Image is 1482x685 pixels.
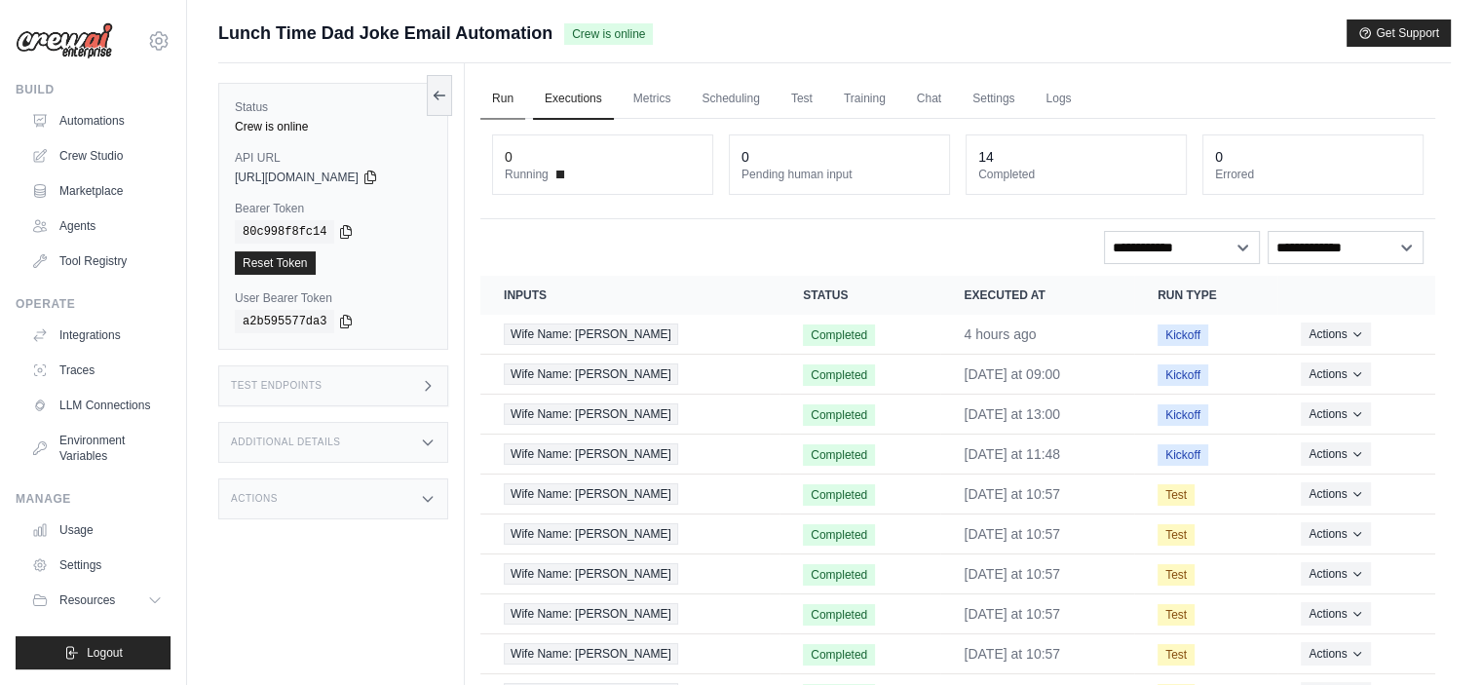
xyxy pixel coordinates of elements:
[1158,404,1208,426] span: Kickoff
[803,564,875,586] span: Completed
[504,363,678,385] span: Wife Name: [PERSON_NAME]
[964,326,1036,342] time: August 26, 2025 at 09:00 BST
[505,147,513,167] div: 0
[218,19,552,47] span: Lunch Time Dad Joke Email Automation
[235,290,432,306] label: User Bearer Token
[235,99,432,115] label: Status
[23,425,171,472] a: Environment Variables
[480,79,525,120] a: Run
[741,147,749,167] div: 0
[504,403,756,425] a: View execution details for Wife Name
[964,446,1060,462] time: August 24, 2025 at 11:48 BST
[803,604,875,626] span: Completed
[1158,564,1195,586] span: Test
[504,603,756,625] a: View execution details for Wife Name
[504,323,678,345] span: Wife Name: [PERSON_NAME]
[779,79,824,120] a: Test
[1301,522,1370,546] button: Actions for execution
[16,82,171,97] div: Build
[235,251,316,275] a: Reset Token
[803,484,875,506] span: Completed
[803,364,875,386] span: Completed
[504,603,678,625] span: Wife Name: [PERSON_NAME]
[940,276,1134,315] th: Executed at
[235,201,432,216] label: Bearer Token
[1347,19,1451,47] button: Get Support
[1301,482,1370,506] button: Actions for execution
[1301,323,1370,346] button: Actions for execution
[504,523,678,545] span: Wife Name: [PERSON_NAME]
[23,390,171,421] a: LLM Connections
[59,592,115,608] span: Resources
[231,380,323,392] h3: Test Endpoints
[964,606,1060,622] time: August 24, 2025 at 10:57 BST
[23,585,171,616] button: Resources
[504,643,678,665] span: Wife Name: [PERSON_NAME]
[964,646,1060,662] time: August 24, 2025 at 10:57 BST
[1301,642,1370,666] button: Actions for execution
[779,276,940,315] th: Status
[235,170,359,185] span: [URL][DOMAIN_NAME]
[87,645,123,661] span: Logout
[1301,402,1370,426] button: Actions for execution
[803,644,875,666] span: Completed
[23,246,171,277] a: Tool Registry
[533,79,614,120] a: Executions
[1158,604,1195,626] span: Test
[1158,484,1195,506] span: Test
[741,167,937,182] dt: Pending human input
[23,514,171,546] a: Usage
[803,524,875,546] span: Completed
[564,23,653,45] span: Crew is online
[16,296,171,312] div: Operate
[504,403,678,425] span: Wife Name: [PERSON_NAME]
[1158,444,1208,466] span: Kickoff
[622,79,683,120] a: Metrics
[23,550,171,581] a: Settings
[964,486,1060,502] time: August 24, 2025 at 10:57 BST
[964,526,1060,542] time: August 24, 2025 at 10:57 BST
[1301,442,1370,466] button: Actions for execution
[23,175,171,207] a: Marketplace
[504,443,678,465] span: Wife Name: [PERSON_NAME]
[803,404,875,426] span: Completed
[504,443,756,465] a: View execution details for Wife Name
[16,22,113,59] img: Logo
[978,147,994,167] div: 14
[1301,602,1370,626] button: Actions for execution
[23,210,171,242] a: Agents
[964,406,1060,422] time: August 24, 2025 at 13:00 BST
[1301,362,1370,386] button: Actions for execution
[1301,562,1370,586] button: Actions for execution
[961,79,1026,120] a: Settings
[1158,364,1208,386] span: Kickoff
[504,483,756,505] a: View execution details for Wife Name
[1215,167,1411,182] dt: Errored
[231,437,340,448] h3: Additional Details
[1134,276,1277,315] th: Run Type
[978,167,1174,182] dt: Completed
[235,150,432,166] label: API URL
[16,491,171,507] div: Manage
[23,105,171,136] a: Automations
[504,323,756,345] a: View execution details for Wife Name
[905,79,953,120] a: Chat
[504,363,756,385] a: View execution details for Wife Name
[964,566,1060,582] time: August 24, 2025 at 10:57 BST
[1158,644,1195,666] span: Test
[235,310,334,333] code: a2b595577da3
[505,167,549,182] span: Running
[1215,147,1223,167] div: 0
[231,493,278,505] h3: Actions
[964,366,1060,382] time: August 25, 2025 at 09:00 BST
[1034,79,1083,120] a: Logs
[803,324,875,346] span: Completed
[1158,524,1195,546] span: Test
[803,444,875,466] span: Completed
[690,79,771,120] a: Scheduling
[1158,324,1208,346] span: Kickoff
[16,636,171,669] button: Logout
[235,220,334,244] code: 80c998f8fc14
[504,563,756,585] a: View execution details for Wife Name
[23,355,171,386] a: Traces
